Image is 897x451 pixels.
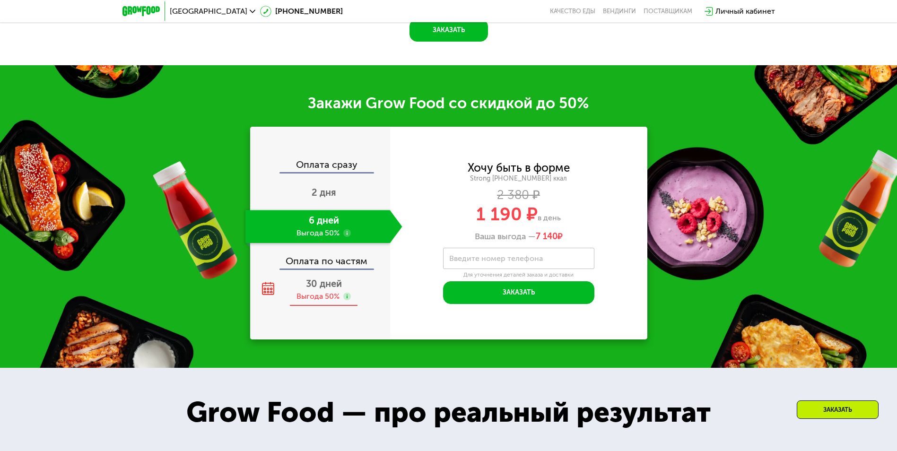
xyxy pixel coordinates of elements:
div: Оплата по частям [251,247,390,269]
button: Заказать [443,281,594,304]
span: 30 дней [306,278,342,289]
div: 2 380 ₽ [390,190,647,200]
div: Хочу быть в форме [468,163,570,173]
a: Качество еды [550,8,595,15]
div: Выгода 50% [296,291,340,302]
div: Оплата сразу [251,160,390,172]
a: Вендинги [603,8,636,15]
span: в день [538,213,561,222]
span: 7 140 [536,231,557,242]
span: ₽ [536,232,563,242]
span: 2 дня [312,187,336,198]
div: Ваша выгода — [390,232,647,242]
span: [GEOGRAPHIC_DATA] [170,8,247,15]
div: Grow Food — про реальный результат [166,391,731,434]
label: Введите номер телефона [449,256,543,261]
div: Заказать [797,400,879,419]
div: Личный кабинет [715,6,775,17]
button: Заказать [409,19,488,42]
div: Strong [PHONE_NUMBER] ккал [390,174,647,183]
div: Для уточнения деталей заказа и доставки [443,271,594,279]
span: 1 190 ₽ [476,203,538,225]
a: [PHONE_NUMBER] [260,6,343,17]
div: поставщикам [644,8,692,15]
